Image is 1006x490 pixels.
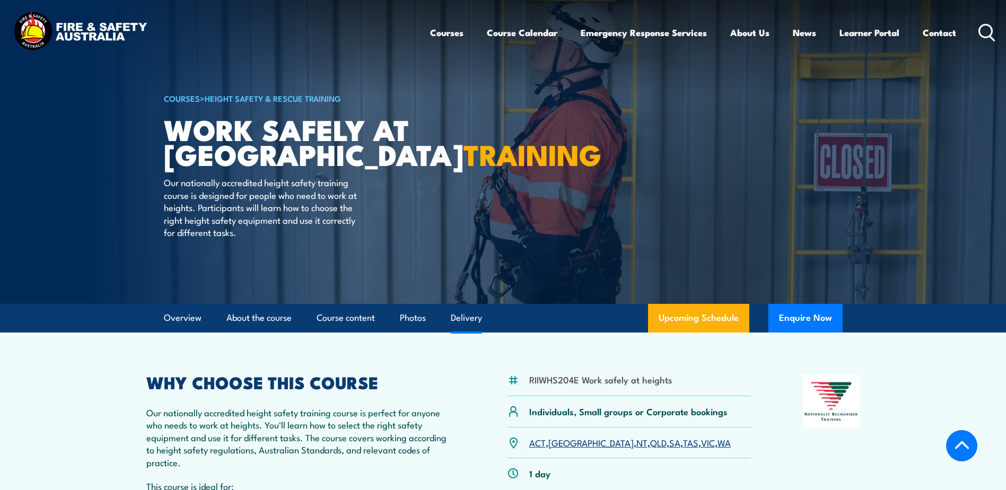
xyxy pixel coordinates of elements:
[400,304,426,332] a: Photos
[648,304,749,332] a: Upcoming Schedule
[636,436,648,449] a: NT
[146,406,456,468] p: Our nationally accredited height safety training course is perfect for anyone who needs to work a...
[451,304,482,332] a: Delivery
[146,374,456,389] h2: WHY CHOOSE THIS COURSE
[669,436,680,449] a: SA
[317,304,375,332] a: Course content
[683,436,698,449] a: TAS
[803,374,860,428] img: Nationally Recognised Training logo.
[529,405,728,417] p: Individuals, Small groups or Corporate bookings
[529,436,731,449] p: , , , , , , ,
[529,436,546,449] a: ACT
[529,373,672,386] li: RIIWHS204E Work safely at heights
[718,436,731,449] a: WA
[730,19,769,47] a: About Us
[839,19,899,47] a: Learner Portal
[164,176,357,238] p: Our nationally accredited height safety training course is designed for people who need to work a...
[793,19,816,47] a: News
[650,436,667,449] a: QLD
[205,92,341,104] a: Height Safety & Rescue Training
[164,304,202,332] a: Overview
[164,92,200,104] a: COURSES
[164,117,426,166] h1: Work Safely at [GEOGRAPHIC_DATA]
[581,19,707,47] a: Emergency Response Services
[768,304,843,332] button: Enquire Now
[548,436,634,449] a: [GEOGRAPHIC_DATA]
[487,19,557,47] a: Course Calendar
[923,19,956,47] a: Contact
[529,467,550,479] p: 1 day
[701,436,715,449] a: VIC
[226,304,292,332] a: About the course
[164,92,426,104] h6: >
[430,19,463,47] a: Courses
[463,132,601,176] strong: TRAINING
